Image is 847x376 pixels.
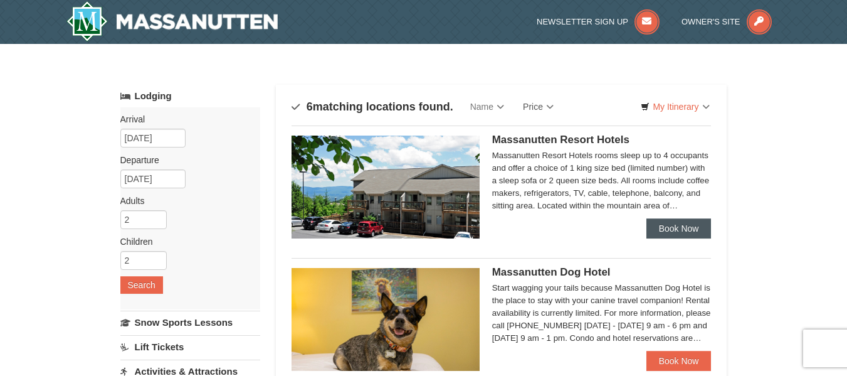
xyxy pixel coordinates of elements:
a: Newsletter Sign Up [537,17,660,26]
img: 19219026-1-e3b4ac8e.jpg [292,136,480,239]
a: Owner's Site [681,17,772,26]
span: Massanutten Dog Hotel [492,266,611,278]
a: Lodging [120,85,260,107]
a: Lift Tickets [120,335,260,358]
img: 27428181-5-81c892a3.jpg [292,268,480,371]
img: Massanutten Resort Logo [66,1,278,41]
a: My Itinerary [633,97,717,116]
div: Start wagging your tails because Massanutten Dog Hotel is the place to stay with your canine trav... [492,282,712,345]
a: Price [513,94,563,119]
span: Owner's Site [681,17,740,26]
a: Massanutten Resort [66,1,278,41]
h4: matching locations found. [292,100,453,113]
div: Massanutten Resort Hotels rooms sleep up to 4 occupants and offer a choice of 1 king size bed (li... [492,149,712,212]
a: Snow Sports Lessons [120,311,260,334]
a: Book Now [646,351,712,371]
label: Arrival [120,113,251,126]
button: Search [120,276,163,294]
span: 6 [307,100,313,113]
label: Children [120,235,251,248]
a: Name [461,94,513,119]
span: Massanutten Resort Hotels [492,134,629,146]
span: Newsletter Sign Up [537,17,628,26]
label: Departure [120,154,251,166]
label: Adults [120,195,251,207]
a: Book Now [646,218,712,239]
